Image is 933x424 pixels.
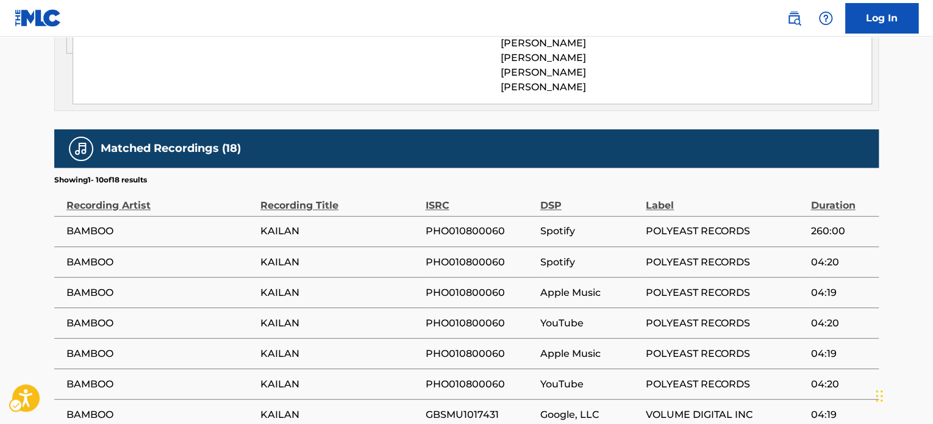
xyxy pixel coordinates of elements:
[425,224,534,239] span: PHO010800060
[260,185,419,213] div: Recording Title
[787,11,801,26] img: search
[540,285,640,300] span: Apple Music
[646,376,804,391] span: POLYEAST RECORDS
[872,365,933,424] iframe: Hubspot Iframe
[66,185,254,213] div: Recording Artist
[260,285,419,300] span: KAILAN
[260,376,419,391] span: KAILAN
[260,346,419,361] span: KAILAN
[646,224,804,239] span: POLYEAST RECORDS
[54,174,147,185] p: Showing 1 - 10 of 18 results
[872,365,933,424] div: Chat Widget
[425,376,534,391] span: PHO010800060
[646,346,804,361] span: POLYEAST RECORDS
[66,285,254,300] span: BAMBOO
[810,376,873,391] span: 04:20
[540,407,640,422] span: Google, LLC
[66,315,254,330] span: BAMBOO
[260,407,419,422] span: KAILAN
[260,224,419,239] span: KAILAN
[425,407,534,422] span: GBSMU1017431
[810,315,873,330] span: 04:20
[810,407,873,422] span: 04:19
[646,254,804,269] span: POLYEAST RECORDS
[646,185,804,213] div: Label
[646,407,804,422] span: VOLUME DIGITAL INC
[810,224,873,239] span: 260:00
[425,285,534,300] span: PHO010800060
[66,224,254,239] span: BAMBOO
[540,315,640,330] span: YouTube
[876,378,883,414] div: Drag
[66,407,254,422] span: BAMBOO
[845,3,918,34] a: Log In
[66,346,254,361] span: BAMBOO
[818,11,833,26] img: help
[425,185,534,213] div: ISRC
[540,224,640,239] span: Spotify
[74,142,88,156] img: Matched Recordings
[425,254,534,269] span: PHO010800060
[425,315,534,330] span: PHO010800060
[540,346,640,361] span: Apple Music
[101,142,241,156] h5: Matched Recordings (18)
[260,254,419,269] span: KAILAN
[646,315,804,330] span: POLYEAST RECORDS
[540,185,640,213] div: DSP
[540,376,640,391] span: YouTube
[425,346,534,361] span: PHO010800060
[810,346,873,361] span: 04:19
[810,285,873,300] span: 04:19
[810,254,873,269] span: 04:20
[15,9,62,27] img: MLC Logo
[260,315,419,330] span: KAILAN
[66,376,254,391] span: BAMBOO
[540,254,640,269] span: Spotify
[810,185,873,213] div: Duration
[66,254,254,269] span: BAMBOO
[646,285,804,300] span: POLYEAST RECORDS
